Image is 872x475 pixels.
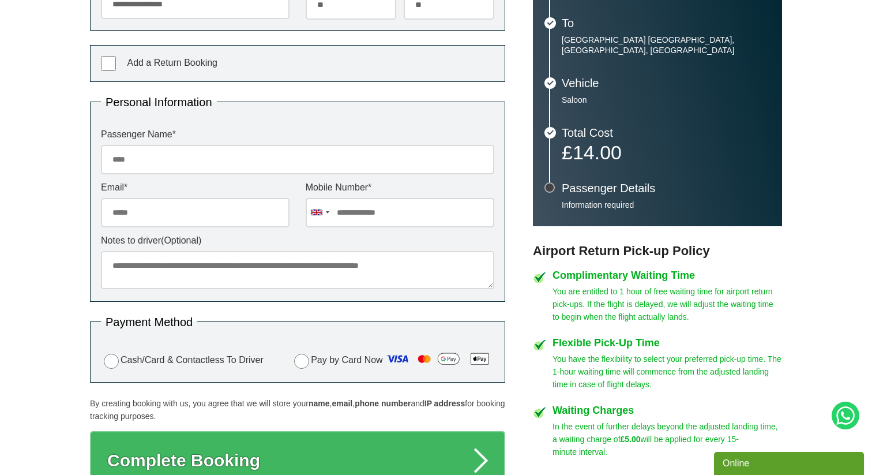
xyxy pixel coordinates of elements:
[552,285,782,323] p: You are entitled to 1 hour of free waiting time for airport return pick-ups. If the flight is del...
[101,352,264,369] label: Cash/Card & Contactless To Driver
[562,95,770,105] p: Saloon
[552,405,782,416] h4: Waiting Charges
[306,183,494,192] label: Mobile Number
[101,130,494,139] label: Passenger Name
[332,399,352,408] strong: email
[562,182,770,194] h3: Passenger Details
[562,144,770,160] p: £
[101,56,116,71] input: Add a Return Booking
[101,236,494,245] label: Notes to driver
[127,58,217,68] span: Add a Return Booking
[306,199,333,227] div: United Kingdom: +44
[552,353,782,391] p: You have the flexibility to select your preferred pick-up time. The 1-hour waiting time will comm...
[104,354,119,369] input: Cash/Card & Contactless To Driver
[573,141,622,163] span: 14.00
[562,200,770,210] p: Information required
[355,399,411,408] strong: phone number
[424,399,465,408] strong: IP address
[90,397,505,422] p: By creating booking with us, you agree that we will store your , , and for booking tracking purpo...
[552,270,782,280] h4: Complimentary Waiting Time
[294,354,309,369] input: Pay by Card Now
[562,127,770,139] h3: Total Cost
[309,399,330,408] strong: name
[552,420,782,458] p: In the event of further delays beyond the adjusted landing time, a waiting charge of will be appl...
[161,235,201,245] span: (Optional)
[552,338,782,348] h4: Flexible Pick-Up Time
[291,350,494,372] label: Pay by Card Now
[562,35,770,55] p: [GEOGRAPHIC_DATA] [GEOGRAPHIC_DATA], [GEOGRAPHIC_DATA], [GEOGRAPHIC_DATA]
[533,244,782,259] h3: Airport Return Pick-up Policy
[562,17,770,29] h3: To
[714,450,866,475] iframe: chat widget
[621,435,641,444] strong: £5.00
[562,77,770,89] h3: Vehicle
[101,183,290,192] label: Email
[101,96,217,108] legend: Personal Information
[101,316,197,328] legend: Payment Method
